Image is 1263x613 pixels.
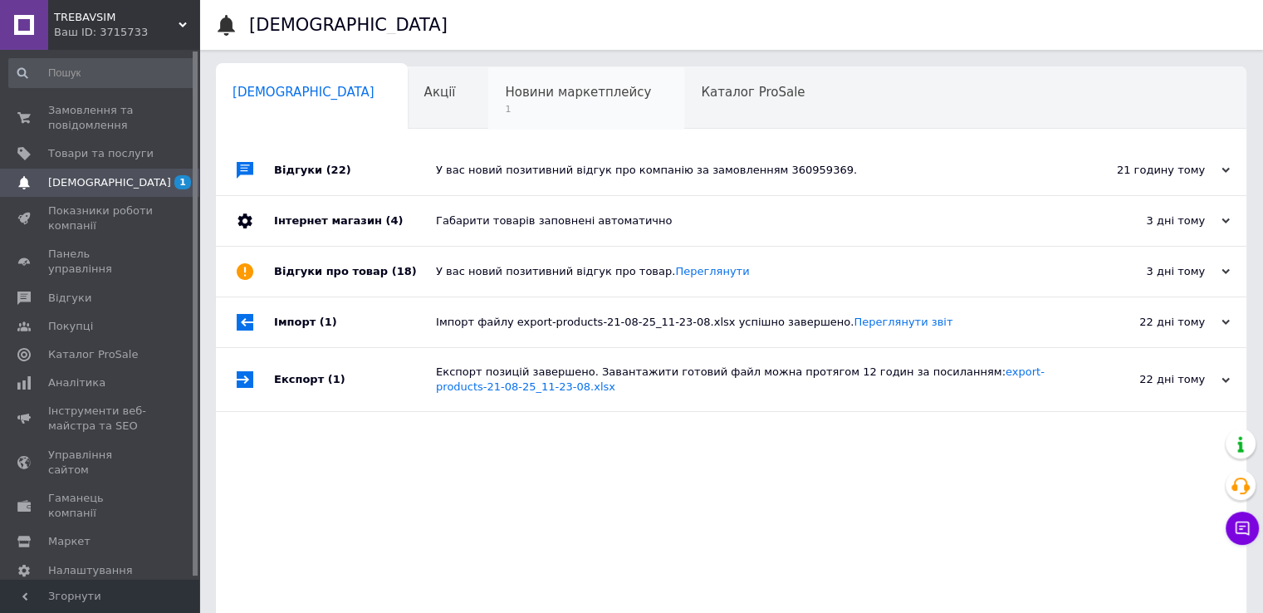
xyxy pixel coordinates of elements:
span: Каталог ProSale [701,85,805,100]
span: (1) [328,373,345,385]
div: Імпорт файлу export-products-21-08-25_11-23-08.xlsx успішно завершено. [436,315,1064,330]
span: (1) [320,316,337,328]
span: TREBAVSIM [54,10,179,25]
input: Пошук [8,58,196,88]
span: Замовлення та повідомлення [48,103,154,133]
div: Експорт [274,348,436,411]
span: Гаманець компанії [48,491,154,521]
div: У вас новий позитивний відгук про товар. [436,264,1064,279]
a: Переглянути [675,265,749,277]
h1: [DEMOGRAPHIC_DATA] [249,15,448,35]
span: (18) [392,265,417,277]
div: Ваш ID: 3715733 [54,25,199,40]
span: Відгуки [48,291,91,306]
div: Габарити товарів заповнені автоматично [436,213,1064,228]
div: 22 дні тому [1064,372,1230,387]
div: Інтернет магазин [274,196,436,246]
span: Новини маркетплейсу [505,85,651,100]
span: Панель управління [48,247,154,277]
div: У вас новий позитивний відгук про компанію за замовленням 360959369. [436,163,1064,178]
a: export-products-21-08-25_11-23-08.xlsx [436,365,1045,393]
span: (4) [385,214,403,227]
span: Управління сайтом [48,448,154,478]
span: [DEMOGRAPHIC_DATA] [48,175,171,190]
div: Відгуки про товар [274,247,436,297]
span: (22) [326,164,351,176]
div: Відгуки [274,145,436,195]
div: 3 дні тому [1064,264,1230,279]
span: 1 [505,103,651,115]
span: Каталог ProSale [48,347,138,362]
div: Експорт позицій завершено. Завантажити готовий файл можна протягом 12 годин за посиланням: [436,365,1064,395]
span: Інструменти веб-майстра та SEO [48,404,154,434]
span: Покупці [48,319,93,334]
div: 3 дні тому [1064,213,1230,228]
span: Показники роботи компанії [48,204,154,233]
button: Чат з покупцем [1226,512,1259,545]
div: 22 дні тому [1064,315,1230,330]
span: Акції [424,85,456,100]
span: Товари та послуги [48,146,154,161]
div: Імпорт [274,297,436,347]
span: [DEMOGRAPHIC_DATA] [233,85,374,100]
a: Переглянути звіт [854,316,952,328]
span: 1 [174,175,191,189]
span: Налаштування [48,563,133,578]
div: 21 годину тому [1064,163,1230,178]
span: Маркет [48,534,91,549]
span: Аналітика [48,375,105,390]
